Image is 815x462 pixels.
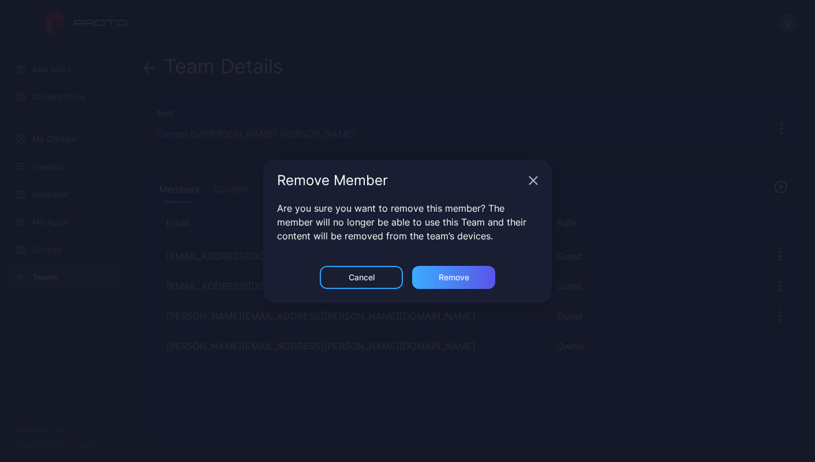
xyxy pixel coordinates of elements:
div: Remove [439,273,469,282]
button: Remove [412,266,495,289]
button: Cancel [320,266,403,289]
p: Are you sure you want to remove this member? The member will no longer be able to use this Team a... [277,201,538,243]
div: Cancel [349,273,375,282]
div: Remove Member [277,174,524,187]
